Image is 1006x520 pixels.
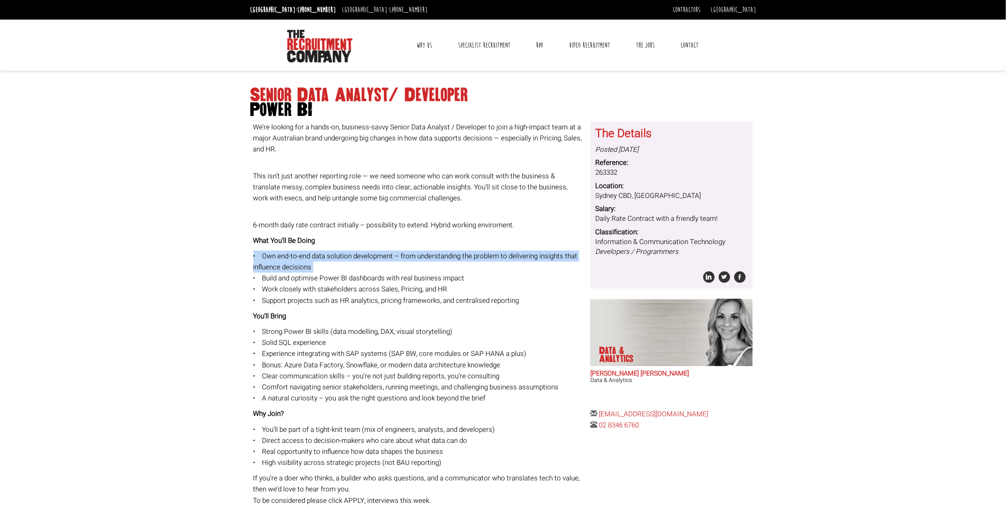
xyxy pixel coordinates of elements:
[253,236,315,246] strong: What You’ll Be Doing
[595,158,748,168] dt: Reference:
[253,208,585,230] p: 6-month daily rate contract initially – possibility to extend. Hybrid working enviroment.
[595,128,748,140] h3: The Details
[595,168,748,178] dd: 263332
[389,5,428,14] a: [PHONE_NUMBER]
[595,227,748,237] dt: Classification:
[253,251,585,306] p: • Own end-to-end data solution development – from understanding the problem to delivering insight...
[340,3,430,16] li: [GEOGRAPHIC_DATA]:
[248,3,338,16] li: [GEOGRAPHIC_DATA]:
[590,377,753,383] h3: Data & Analytics
[595,214,748,224] dd: Daily Rate Contract with a friendly team!
[410,35,438,56] a: Why Us
[595,181,748,191] dt: Location:
[253,122,585,155] p: We’re looking for a hands-on, business-savvy Senior Data Analyst / Developer to join a high-impac...
[253,424,585,469] p: • You’ll be part of a tight-knit team (mix of engineers, analysts, and developers) • Direct acces...
[630,35,661,56] a: The Jobs
[595,204,748,214] dt: Salary:
[599,347,659,363] p: Data & Analytics
[530,35,550,56] a: RPO
[287,30,352,62] img: The Recruitment Company
[599,409,708,419] a: [EMAIL_ADDRESS][DOMAIN_NAME]
[595,191,748,201] dd: Sydney CBD, [GEOGRAPHIC_DATA]
[599,420,639,430] a: 02 8346 6760
[253,311,286,321] strong: You’ll Bring
[674,299,753,366] img: Anna-Maria Julie does Data & Analytics
[563,35,616,56] a: Video Recruitment
[452,35,516,56] a: Specialist Recruitment
[253,326,585,404] p: • Strong Power BI skills (data modelling, DAX, visual storytelling) • Solid SQL experience • Expe...
[250,88,756,117] h1: Senior Data Analyst/ Developer
[595,247,678,257] i: Developers / Programmers
[711,5,756,14] a: [GEOGRAPHIC_DATA]
[250,102,756,117] span: Power BI
[590,370,753,378] h2: [PERSON_NAME] [PERSON_NAME]
[673,5,700,14] a: Contractors
[675,35,705,56] a: Contact
[595,144,638,155] i: Posted [DATE]
[253,160,585,204] p: This isn’t just another reporting role — we need someone who can work consult with the business &...
[297,5,336,14] a: [PHONE_NUMBER]
[253,473,585,506] p: If you’re a doer who thinks, a builder who asks questions, and a communicator who translates tech...
[253,409,284,419] strong: Why Join?
[595,237,748,257] dd: Information & Communication Technology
